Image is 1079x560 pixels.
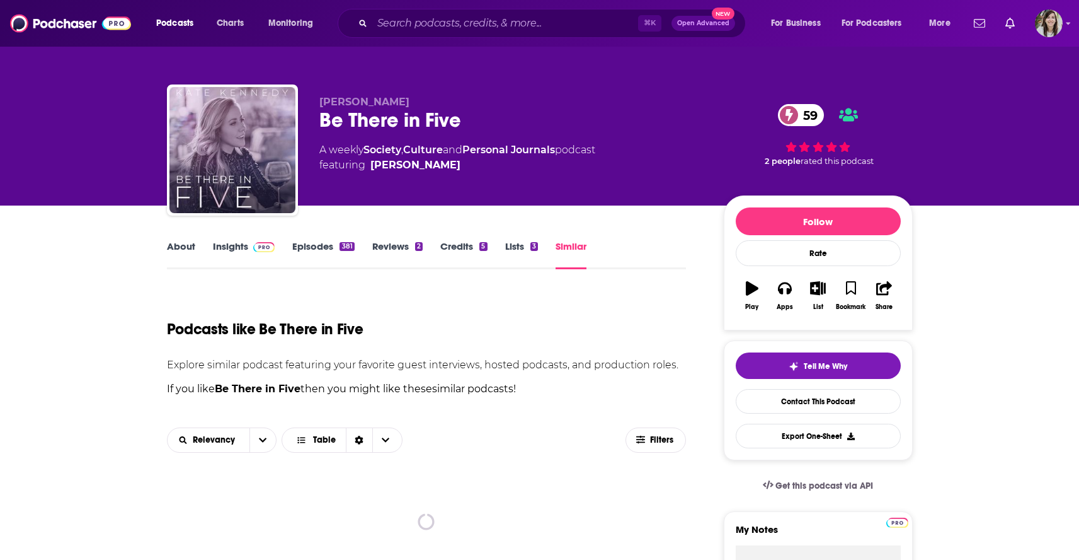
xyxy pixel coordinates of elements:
[208,13,251,33] a: Charts
[762,13,836,33] button: open menu
[292,240,354,269] a: Episodes381
[886,518,908,528] img: Podchaser Pro
[777,303,793,311] div: Apps
[775,481,873,491] span: Get this podcast via API
[736,353,901,379] button: tell me why sparkleTell Me Why
[801,156,874,166] span: rated this podcast
[370,158,460,173] a: [PERSON_NAME]
[736,424,901,448] button: Export One-Sheet
[813,303,823,311] div: List
[169,87,295,213] img: Be There in Five
[836,303,865,311] div: Bookmark
[736,389,901,414] a: Contact This Podcast
[768,273,801,318] button: Apps
[765,156,801,166] span: 2 people
[167,381,687,397] p: If you like then you might like these similar podcasts !
[736,273,768,318] button: Play
[745,303,758,311] div: Play
[313,436,336,445] span: Table
[268,15,313,32] span: Monitoring
[1035,9,1063,37] button: Show profile menu
[677,20,729,26] span: Open Advanced
[876,303,893,311] div: Share
[789,361,799,371] img: tell me why sparkle
[319,143,595,173] div: A weekly podcast
[167,240,195,269] a: About
[920,13,966,33] button: open menu
[736,207,901,235] button: Follow
[249,428,276,452] button: open menu
[804,361,847,371] span: Tell Me Why
[1035,9,1063,37] img: User Profile
[842,15,902,32] span: For Podcasters
[415,242,423,251] div: 2
[736,523,901,545] label: My Notes
[147,13,210,33] button: open menu
[778,104,824,126] a: 59
[833,13,920,33] button: open menu
[167,359,687,371] p: Explore similar podcast featuring your favorite guest interviews, hosted podcasts, and production...
[213,240,275,269] a: InsightsPodchaser Pro
[167,428,277,453] h2: Choose List sort
[443,144,462,156] span: and
[372,13,638,33] input: Search podcasts, credits, & more...
[282,428,402,453] button: Choose View
[1035,9,1063,37] span: Logged in as devinandrade
[867,273,900,318] button: Share
[724,96,913,174] div: 59 2 peoplerated this podcast
[403,144,443,156] a: Culture
[350,9,758,38] div: Search podcasts, credits, & more...
[401,144,403,156] span: ,
[505,240,538,269] a: Lists3
[193,436,239,445] span: Relevancy
[260,13,329,33] button: open menu
[650,436,675,445] span: Filters
[372,240,423,269] a: Reviews2
[712,8,734,20] span: New
[929,15,951,32] span: More
[156,15,193,32] span: Podcasts
[363,144,401,156] a: Society
[1000,13,1020,34] a: Show notifications dropdown
[771,15,821,32] span: For Business
[671,16,735,31] button: Open AdvancedNew
[346,428,372,452] div: Sort Direction
[440,240,487,269] a: Credits5
[638,15,661,32] span: ⌘ K
[791,104,824,126] span: 59
[886,516,908,528] a: Pro website
[479,242,487,251] div: 5
[319,158,595,173] span: featuring
[736,240,901,266] div: Rate
[217,15,244,32] span: Charts
[556,240,586,269] a: Similar
[625,428,686,453] button: Filters
[801,273,834,318] button: List
[167,320,363,339] h1: Podcasts like Be There in Five
[462,144,555,156] a: Personal Journals
[168,436,250,445] button: open menu
[10,11,131,35] img: Podchaser - Follow, Share and Rate Podcasts
[215,383,300,395] strong: Be There in Five
[319,96,409,108] span: [PERSON_NAME]
[530,242,538,251] div: 3
[969,13,990,34] a: Show notifications dropdown
[835,273,867,318] button: Bookmark
[753,470,884,501] a: Get this podcast via API
[340,242,354,251] div: 381
[253,242,275,252] img: Podchaser Pro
